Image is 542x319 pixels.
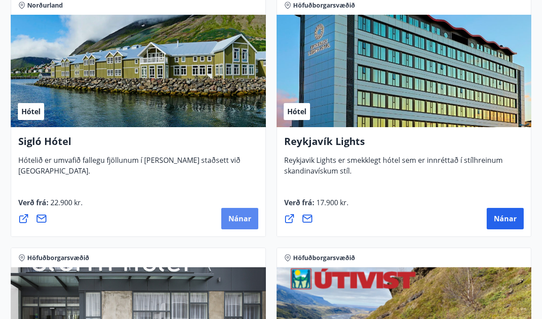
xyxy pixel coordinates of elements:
[293,253,355,262] span: Höfuðborgarsvæðið
[18,155,240,183] span: Hótelið er umvafið fallegu fjöllunum í [PERSON_NAME] staðsett við [GEOGRAPHIC_DATA].
[284,134,524,155] h4: Reykjavík Lights
[287,107,306,116] span: Hótel
[228,214,251,224] span: Nánar
[494,214,517,224] span: Nánar
[314,198,348,207] span: 17.900 kr.
[284,198,348,215] span: Verð frá :
[284,155,503,183] span: Reykjavik Lights er smekklegt hótel sem er innréttað í stílhreinum skandinavískum stíl.
[27,1,63,10] span: Norðurland
[18,198,83,215] span: Verð frá :
[487,208,524,229] button: Nánar
[49,198,83,207] span: 22.900 kr.
[293,1,355,10] span: Höfuðborgarsvæðið
[21,107,41,116] span: Hótel
[221,208,258,229] button: Nánar
[18,134,258,155] h4: Sigló Hótel
[27,253,89,262] span: Höfuðborgarsvæðið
